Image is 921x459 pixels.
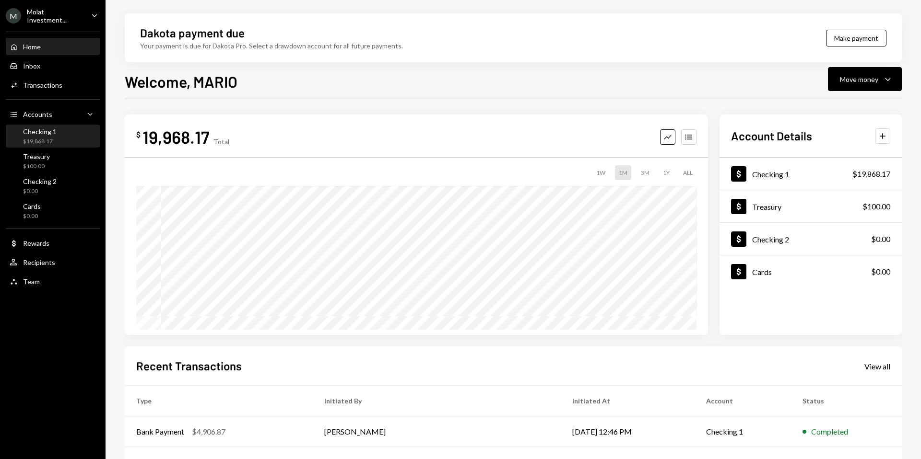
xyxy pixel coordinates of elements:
[140,25,245,41] div: Dakota payment due
[125,72,237,91] h1: Welcome, MARIO
[23,177,57,185] div: Checking 2
[23,62,40,70] div: Inbox
[871,266,890,277] div: $0.00
[791,386,902,416] th: Status
[140,41,403,51] div: Your payment is due for Dakota Pro. Select a drawdown account for all future payments.
[125,386,313,416] th: Type
[752,267,772,276] div: Cards
[679,165,697,180] div: ALL
[6,273,100,290] a: Team
[23,127,57,136] div: Checking 1
[23,43,41,51] div: Home
[592,165,609,180] div: 1W
[6,105,100,123] a: Accounts
[828,67,902,91] button: Move money
[23,258,55,266] div: Recipients
[6,199,100,222] a: Cards$0.00
[192,426,225,437] div: $4,906.87
[695,416,791,447] td: Checking 1
[561,386,695,416] th: Initiated At
[23,81,62,89] div: Transactions
[864,361,890,371] a: View all
[695,386,791,416] th: Account
[852,168,890,180] div: $19,868.17
[6,149,100,172] a: Treasury$100.00
[826,30,886,46] button: Make payment
[561,416,695,447] td: [DATE] 12:46 PM
[720,158,902,190] a: Checking 1$19,868.17
[23,110,52,118] div: Accounts
[23,138,57,146] div: $19,868.17
[752,170,789,179] div: Checking 1
[27,8,83,24] div: Molat Investment...
[6,76,100,93] a: Transactions
[720,255,902,287] a: Cards$0.00
[23,152,50,161] div: Treasury
[6,57,100,74] a: Inbox
[659,165,673,180] div: 1Y
[811,426,848,437] div: Completed
[615,165,631,180] div: 1M
[862,201,890,212] div: $100.00
[752,235,789,244] div: Checking 2
[6,174,100,197] a: Checking 2$0.00
[213,138,229,146] div: Total
[23,239,49,247] div: Rewards
[6,8,21,23] div: M
[6,38,100,55] a: Home
[313,386,561,416] th: Initiated By
[6,125,100,148] a: Checking 1$19,868.17
[313,416,561,447] td: [PERSON_NAME]
[720,223,902,255] a: Checking 2$0.00
[864,362,890,371] div: View all
[840,74,878,84] div: Move money
[23,277,40,286] div: Team
[731,128,812,144] h2: Account Details
[6,234,100,252] a: Rewards
[752,202,781,211] div: Treasury
[871,233,890,245] div: $0.00
[23,212,41,220] div: $0.00
[136,358,242,374] h2: Recent Transactions
[6,253,100,271] a: Recipients
[23,162,50,171] div: $100.00
[142,126,210,148] div: 19,968.17
[23,202,41,210] div: Cards
[720,190,902,222] a: Treasury$100.00
[136,426,184,437] div: Bank Payment
[637,165,653,180] div: 3M
[23,187,57,195] div: $0.00
[136,130,141,139] div: $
